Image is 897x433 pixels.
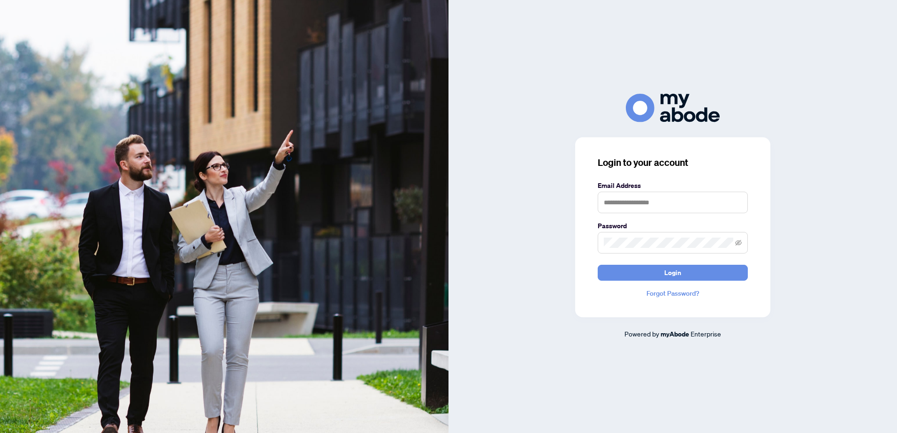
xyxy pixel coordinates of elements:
span: Powered by [624,329,659,338]
span: eye-invisible [735,239,742,246]
img: ma-logo [626,94,720,122]
label: Email Address [598,180,748,191]
span: Enterprise [691,329,721,338]
a: myAbode [661,329,689,339]
h3: Login to your account [598,156,748,169]
span: Login [664,265,681,280]
a: Forgot Password? [598,288,748,299]
label: Password [598,221,748,231]
button: Login [598,265,748,281]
